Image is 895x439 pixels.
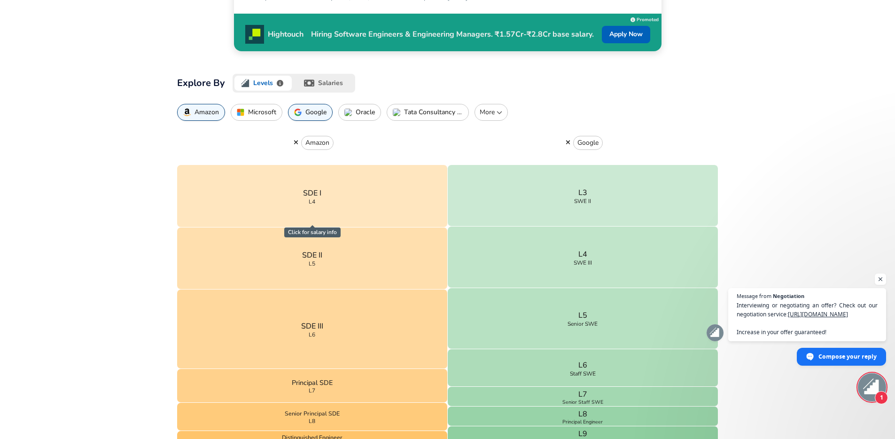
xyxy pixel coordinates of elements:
[448,387,718,407] button: L7Senior Staff SWE
[562,420,603,425] span: Principal Engineer
[858,373,886,401] div: Open chat
[177,76,225,91] h2: Explore By
[737,293,771,298] span: Message from
[568,321,598,327] span: Senior SWE
[177,369,448,403] button: Principal SDEL7
[578,249,587,260] p: L4
[578,360,587,371] p: L6
[248,109,276,116] p: Microsoft
[302,250,322,261] p: SDE II
[630,15,659,23] a: Promoted
[387,104,469,121] button: Tata Consultancy Services
[578,187,587,198] p: L3
[245,25,264,44] img: Promo Logo
[309,332,315,337] span: L6
[818,348,877,365] span: Compose your reply
[578,389,587,400] p: L7
[309,388,315,393] span: L7
[448,349,718,387] button: L6Staff SWE
[177,403,448,431] button: Senior Principal SDEL8
[237,109,244,116] img: MicrosoftIcon
[309,418,315,424] span: L8
[303,188,321,199] p: SDE I
[177,227,448,290] button: SDE IIL5
[573,136,603,150] button: Google
[285,409,340,418] p: Senior Principal SDE
[294,109,302,116] img: GoogleIcon
[393,109,400,116] img: Tata Consultancy ServicesIcon
[570,371,596,376] span: Staff SWE
[309,199,315,204] span: L4
[301,321,323,332] p: SDE III
[479,108,504,117] p: More
[231,104,282,121] button: Microsoft
[344,109,352,116] img: OracleIcon
[578,310,587,321] p: L5
[448,407,718,426] button: L8Principal Engineer
[288,104,333,121] button: Google
[177,104,225,121] button: Amazon
[177,165,448,227] button: SDE IL4
[304,29,602,40] p: Hiring Software Engineers & Engineering Managers. ₹1.57Cr-₹2.8Cr base salary.
[737,301,878,337] span: Interviewing or negotiating an offer? Check out our negotiation service: Increase in your offer g...
[195,109,219,116] p: Amazon
[177,290,448,369] button: SDE IIIL6
[183,109,191,116] img: AmazonIcon
[233,74,294,93] button: levels.fyi logoLevels
[356,109,375,116] p: Oracle
[294,74,355,93] button: salaries
[602,26,650,43] a: Apply Now
[305,109,327,116] p: Google
[241,79,249,87] img: levels.fyi logo
[578,408,587,420] p: L8
[574,198,591,204] span: SWE II
[268,29,304,40] p: Hightouch
[475,104,508,121] button: More
[577,138,599,148] p: Google
[875,391,888,404] span: 1
[338,104,381,121] button: Oracle
[448,288,718,350] button: L5Senior SWE
[404,109,463,116] p: Tata Consultancy Services
[284,227,341,237] span: Click for salary info
[574,260,592,266] span: SWE III
[562,400,603,405] span: Senior Staff SWE
[305,138,329,148] p: Amazon
[773,293,804,298] span: Negotiation
[301,136,334,150] button: Amazon
[309,261,315,267] span: L5
[448,165,718,227] button: L3SWE II
[448,227,718,288] button: L4SWE III
[292,378,333,388] p: Principal SDE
